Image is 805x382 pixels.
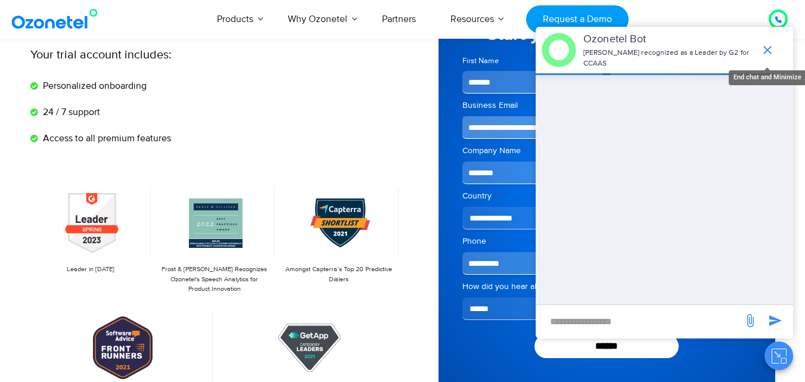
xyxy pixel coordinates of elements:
[756,38,779,62] span: end chat or minimize
[284,265,393,284] p: Amongst Capterra’s Top 20 Predictive Dialers
[542,311,737,333] div: new-msg-input
[763,309,787,333] span: send message
[30,46,313,64] p: Your trial account includes:
[764,341,793,370] button: Close chat
[526,5,628,33] a: Request a Demo
[462,235,751,247] label: Phone
[462,281,751,293] label: How did you hear about us?
[40,105,100,119] span: 24 / 7 support
[583,48,754,69] p: [PERSON_NAME] recognized as a Leader by G2 for CCAAS
[462,55,604,67] label: First Name
[462,145,751,157] label: Company Name
[36,265,145,275] p: Leader in [DATE]
[462,100,751,111] label: Business Email
[542,33,576,67] img: header
[40,131,171,145] span: Access to all premium features
[160,265,269,294] p: Frost & [PERSON_NAME] Recognizes Ozonetel's Speech Analytics for Product Innovation
[738,309,762,333] span: send message
[40,79,147,93] span: Personalized onboarding
[583,32,754,48] p: Ozonetel Bot
[462,190,751,202] label: Country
